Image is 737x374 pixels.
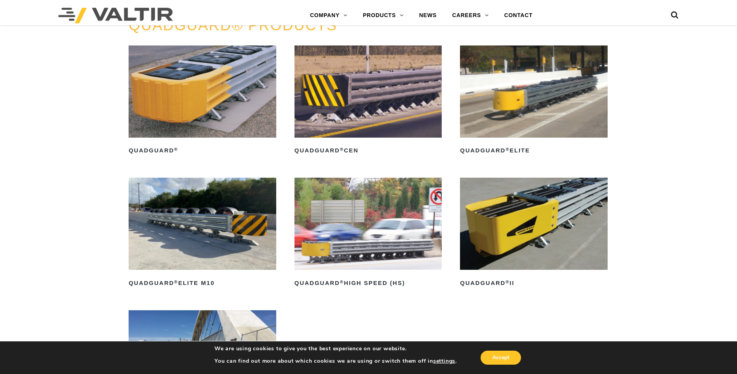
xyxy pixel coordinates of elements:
[214,358,457,365] p: You can find out more about which cookies we are using or switch them off in .
[460,178,608,289] a: QuadGuard®II
[129,17,337,33] a: QUADGUARD® PRODUCTS
[340,147,344,152] sup: ®
[174,147,178,152] sup: ®
[411,8,444,23] a: NEWS
[129,178,276,289] a: QuadGuard®Elite M10
[129,45,276,157] a: QuadGuard®
[460,45,608,157] a: QuadGuard®Elite
[174,280,178,284] sup: ®
[460,277,608,289] h2: QuadGuard II
[214,345,457,352] p: We are using cookies to give you the best experience on our website.
[294,277,442,289] h2: QuadGuard High Speed (HS)
[294,45,442,157] a: QuadGuard®CEN
[302,8,355,23] a: COMPANY
[460,145,608,157] h2: QuadGuard Elite
[481,351,521,365] button: Accept
[355,8,411,23] a: PRODUCTS
[294,145,442,157] h2: QuadGuard CEN
[433,358,455,365] button: settings
[129,145,276,157] h2: QuadGuard
[294,178,442,289] a: QuadGuard®High Speed (HS)
[58,8,173,23] img: Valtir
[340,280,344,284] sup: ®
[129,277,276,289] h2: QuadGuard Elite M10
[444,8,497,23] a: CAREERS
[505,280,509,284] sup: ®
[497,8,540,23] a: CONTACT
[505,147,509,152] sup: ®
